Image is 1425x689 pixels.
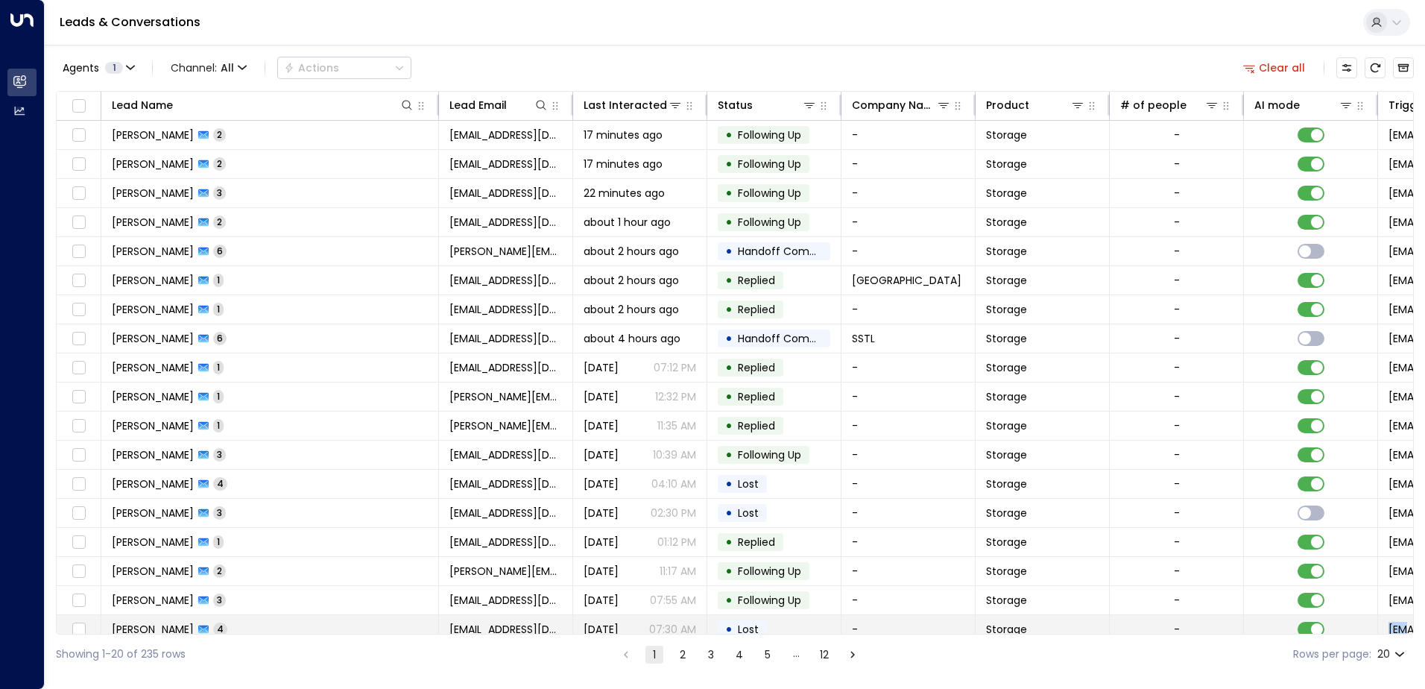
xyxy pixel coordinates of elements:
[213,390,224,403] span: 1
[449,244,562,259] span: paul.southam@outlook.com
[738,186,801,201] span: Following Up
[60,13,200,31] a: Leads & Conversations
[69,155,88,174] span: Toggle select row
[69,213,88,232] span: Toggle select row
[1174,128,1180,142] div: -
[986,506,1027,520] span: Storage
[584,506,619,520] span: Aug 30, 2025
[449,96,549,114] div: Lead Email
[1174,389,1180,404] div: -
[1174,564,1180,579] div: -
[986,215,1027,230] span: Storage
[69,126,88,145] span: Toggle select row
[738,447,801,462] span: Following Up
[584,476,619,491] span: Yesterday
[213,157,226,170] span: 2
[1174,418,1180,433] div: -
[69,271,88,290] span: Toggle select row
[841,441,976,469] td: -
[1174,476,1180,491] div: -
[986,360,1027,375] span: Storage
[841,499,976,527] td: -
[584,418,619,433] span: Yesterday
[986,186,1027,201] span: Storage
[213,535,224,548] span: 1
[1174,215,1180,230] div: -
[841,237,976,265] td: -
[738,157,801,172] span: Following Up
[584,273,679,288] span: about 2 hours ago
[584,244,679,259] span: about 2 hours ago
[986,96,1029,114] div: Product
[69,533,88,552] span: Toggle select row
[1237,57,1312,78] button: Clear all
[112,360,194,375] span: Gerald Maguire
[730,646,748,664] button: Go to page 4
[69,359,88,377] span: Toggle select row
[660,564,696,579] p: 11:17 AM
[584,331,680,346] span: about 4 hours ago
[112,157,194,172] span: Laura-Jay Emery
[852,273,961,288] span: Space Station
[112,506,194,520] span: Michelle Nesbit
[69,388,88,406] span: Toggle select row
[69,184,88,203] span: Toggle select row
[449,389,562,404] span: dominic.edwards@talk21.com
[69,562,88,581] span: Toggle select row
[584,215,671,230] span: about 1 hour ago
[616,645,862,664] nav: pagination navigation
[657,535,696,550] p: 01:12 PM
[651,506,696,520] p: 02:30 PM
[56,57,140,78] button: Agents1
[213,186,226,199] span: 3
[584,360,619,375] span: Yesterday
[449,331,562,346] span: jregan@sstl.co.uk
[841,353,976,382] td: -
[112,564,194,579] span: Sara Payamps
[986,96,1085,114] div: Product
[852,96,951,114] div: Company Name
[449,360,562,375] span: gmaguire90@hotmail.co.uk
[213,623,227,635] span: 4
[284,61,339,75] div: Actions
[986,593,1027,608] span: Storage
[584,186,665,201] span: 22 minutes ago
[725,413,733,438] div: •
[213,506,226,519] span: 3
[852,331,875,346] span: SSTL
[725,355,733,380] div: •
[584,564,619,579] span: Aug 30, 2025
[725,384,733,409] div: •
[986,302,1027,317] span: Storage
[584,447,619,462] span: Yesterday
[584,622,619,637] span: Aug 30, 2025
[841,150,976,178] td: -
[1365,57,1385,78] span: Refresh
[725,471,733,497] div: •
[725,151,733,177] div: •
[449,215,562,230] span: agwilliamson41@icloud.com
[105,62,123,74] span: 1
[674,646,692,664] button: Go to page 2
[986,447,1027,462] span: Storage
[725,268,733,293] div: •
[738,535,775,550] span: Replied
[725,617,733,642] div: •
[69,301,88,319] span: Toggle select row
[112,273,194,288] span: Chris McIvor
[584,128,663,142] span: 17 minutes ago
[759,646,777,664] button: Go to page 5
[584,96,667,114] div: Last Interacted
[815,646,833,664] button: Go to page 12
[986,128,1027,142] span: Storage
[725,297,733,322] div: •
[112,447,194,462] span: Adelina Bivol
[1174,593,1180,608] div: -
[449,535,562,550] span: michellenesbit@icloud.com
[112,622,194,637] span: Brianna Ray
[63,63,99,73] span: Agents
[1393,57,1414,78] button: Archived Leads
[725,588,733,613] div: •
[112,215,194,230] span: Andrew Williamson
[650,593,696,608] p: 07:55 AM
